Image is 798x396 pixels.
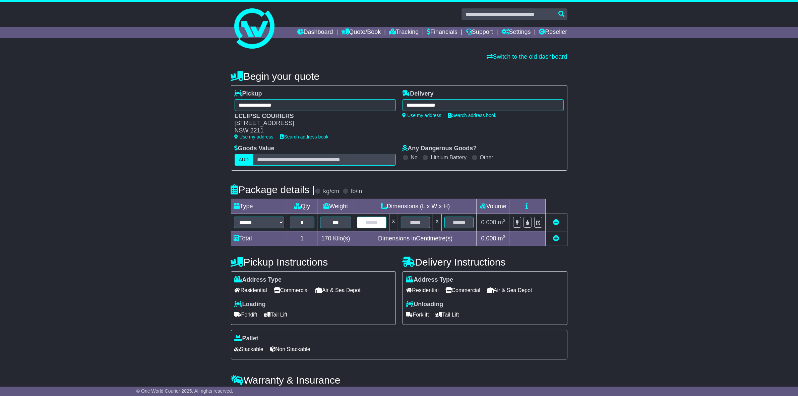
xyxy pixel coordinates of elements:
td: Qty [287,199,317,214]
div: NSW 2211 [235,127,389,134]
label: Unloading [406,301,443,308]
label: Other [480,154,493,161]
td: Total [231,231,287,246]
td: x [389,214,398,231]
label: Any Dangerous Goods? [403,145,477,152]
td: Weight [317,199,354,214]
label: Pallet [235,335,258,342]
a: Reseller [539,27,567,38]
a: Settings [501,27,531,38]
label: lb/in [351,188,362,195]
a: Search address book [448,113,496,118]
span: Air & Sea Depot [487,285,532,295]
span: m [498,235,506,242]
label: Loading [235,301,266,308]
label: kg/cm [323,188,339,195]
label: Lithium Battery [431,154,467,161]
label: AUD [235,154,253,166]
span: Tail Lift [264,309,288,320]
h4: Begin your quote [231,71,567,82]
span: m [498,219,506,226]
td: Type [231,199,287,214]
td: 1 [287,231,317,246]
label: Goods Value [235,145,274,152]
label: Pickup [235,90,262,98]
span: Stackable [235,344,263,354]
a: Search address book [280,134,328,139]
td: x [433,214,441,231]
td: Dimensions (L x W x H) [354,199,477,214]
a: Switch to the old dashboard [487,53,567,60]
span: 170 [321,235,331,242]
a: Tracking [389,27,419,38]
h4: Warranty & Insurance [231,375,567,386]
td: Dimensions in Centimetre(s) [354,231,477,246]
span: Tail Lift [436,309,459,320]
a: Use my address [403,113,441,118]
h4: Package details | [231,184,315,195]
label: Address Type [235,276,282,284]
sup: 3 [503,234,506,239]
h4: Pickup Instructions [231,257,396,268]
span: Commercial [274,285,309,295]
span: Commercial [445,285,480,295]
span: Residential [406,285,439,295]
a: Use my address [235,134,273,139]
a: Support [466,27,493,38]
span: Non Stackable [270,344,310,354]
sup: 3 [503,218,506,223]
label: Delivery [403,90,434,98]
span: Air & Sea Depot [315,285,361,295]
td: Kilo(s) [317,231,354,246]
span: 0.000 [481,219,496,226]
label: Address Type [406,276,453,284]
span: Forklift [235,309,257,320]
a: Dashboard [297,27,333,38]
td: Volume [477,199,510,214]
label: No [411,154,418,161]
a: Financials [427,27,457,38]
div: [STREET_ADDRESS] [235,120,389,127]
span: 0.000 [481,235,496,242]
span: Residential [235,285,267,295]
a: Add new item [553,235,559,242]
h4: Delivery Instructions [403,257,567,268]
div: ECLIPSE COURIERS [235,113,389,120]
a: Remove this item [553,219,559,226]
span: © One World Courier 2025. All rights reserved. [136,388,233,394]
span: Forklift [406,309,429,320]
a: Quote/Book [341,27,381,38]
